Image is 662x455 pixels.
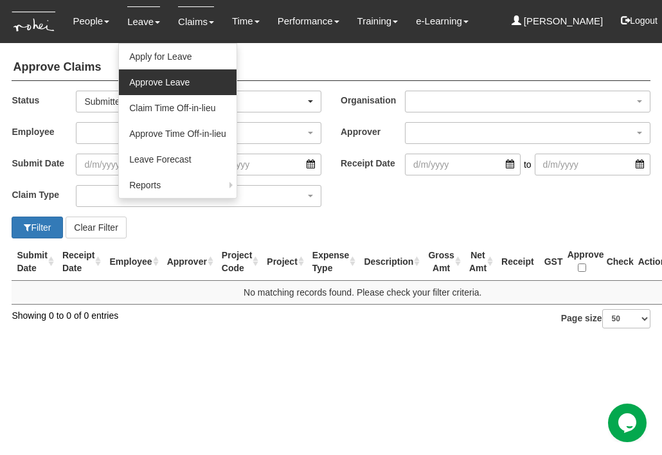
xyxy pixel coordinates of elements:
a: Time [232,6,260,36]
th: Gross Amt : activate to sort column ascending [423,243,463,281]
a: Claim Time Off-in-lieu [119,95,237,121]
iframe: chat widget [608,404,649,442]
label: Approver [341,122,405,141]
th: Check [602,243,633,281]
button: Submitted [76,91,321,112]
a: Training [357,6,398,36]
a: [PERSON_NAME] [512,6,604,36]
div: Submitted [84,95,305,108]
th: Project : activate to sort column ascending [262,243,307,281]
input: d/m/yyyy [206,154,321,175]
th: Submit Date : activate to sort column ascending [12,243,57,281]
a: People [73,6,109,36]
th: Description : activate to sort column ascending [359,243,423,281]
a: e-Learning [416,6,469,36]
label: Organisation [341,91,405,109]
th: Receipt Date : activate to sort column ascending [57,243,105,281]
label: Page size [561,309,650,328]
label: Employee [12,122,76,141]
label: Submit Date [12,154,76,172]
th: Approver : activate to sort column ascending [162,243,217,281]
th: Receipt [496,243,539,281]
input: d/m/yyyy [535,154,650,175]
a: Leave [127,6,160,37]
span: to [521,154,535,175]
label: Claim Type [12,185,76,204]
a: Approve Leave [119,69,237,95]
label: Receipt Date [341,154,405,172]
select: Page size [602,309,650,328]
th: Expense Type : activate to sort column ascending [307,243,359,281]
th: Employee : activate to sort column ascending [104,243,161,281]
a: Performance [278,6,339,36]
label: Status [12,91,76,109]
a: Reports [119,172,237,198]
a: Claims [178,6,214,37]
button: Filter [12,217,63,238]
input: d/m/yyyy [76,154,192,175]
button: Clear Filter [66,217,126,238]
input: d/m/yyyy [405,154,521,175]
th: Net Amt : activate to sort column ascending [464,243,496,281]
th: GST [539,243,562,281]
h4: Approve Claims [12,55,650,81]
th: Project Code : activate to sort column ascending [217,243,262,281]
a: Leave Forecast [119,147,237,172]
th: Approve [562,243,602,281]
a: Approve Time Off-in-lieu [119,121,237,147]
a: Apply for Leave [119,44,237,69]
